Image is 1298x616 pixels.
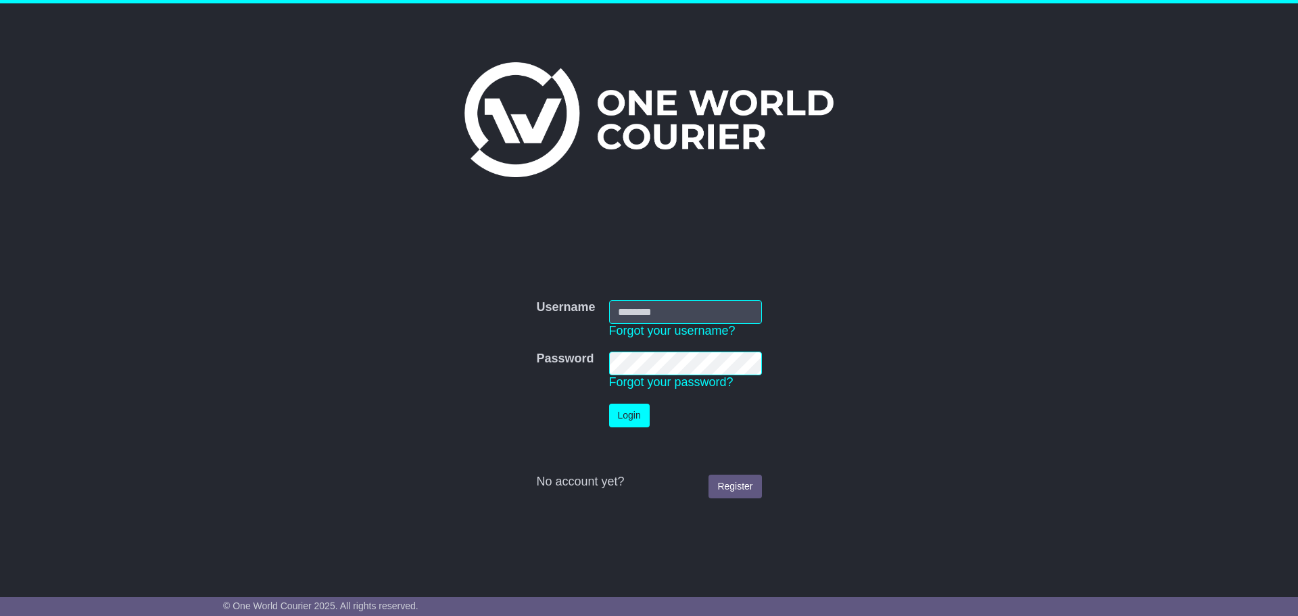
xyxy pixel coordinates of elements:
label: Password [536,352,594,366]
a: Forgot your username? [609,324,736,337]
button: Login [609,404,650,427]
a: Forgot your password? [609,375,734,389]
span: © One World Courier 2025. All rights reserved. [223,600,418,611]
a: Register [708,475,761,498]
img: One World [464,62,834,177]
div: No account yet? [536,475,761,490]
label: Username [536,300,595,315]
